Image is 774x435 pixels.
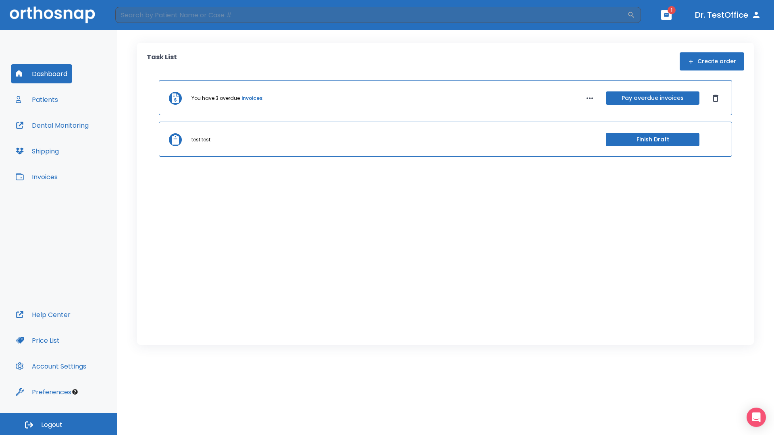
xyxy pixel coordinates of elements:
img: Orthosnap [10,6,95,23]
button: Finish Draft [606,133,699,146]
span: 1 [668,6,676,14]
button: Dental Monitoring [11,116,94,135]
button: Invoices [11,167,62,186]
p: You have 3 overdue [191,95,240,102]
button: Help Center [11,305,75,324]
p: Task List [147,52,177,70]
input: Search by Patient Name or Case # [115,7,627,23]
button: Dismiss [709,92,722,105]
div: Open Intercom Messenger [747,408,766,427]
span: Logout [41,420,62,429]
p: test test [191,136,210,143]
button: Shipping [11,141,64,161]
button: Account Settings [11,356,91,376]
button: Preferences [11,382,76,402]
button: Patients [11,90,63,109]
div: Tooltip anchor [71,388,79,396]
button: Dr. TestOffice [692,8,764,22]
button: Pay overdue invoices [606,91,699,105]
button: Price List [11,331,64,350]
a: invoices [241,95,262,102]
button: Dashboard [11,64,72,83]
button: Create order [680,52,744,70]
